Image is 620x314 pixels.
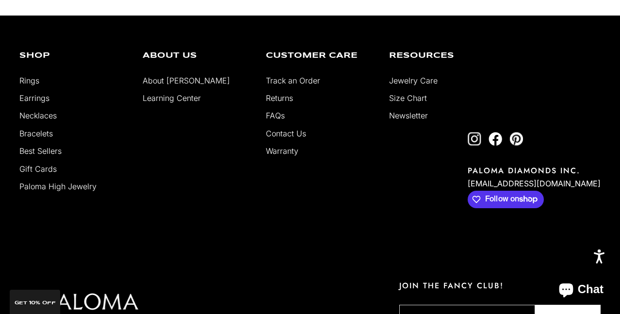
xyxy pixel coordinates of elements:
[266,93,293,103] a: Returns
[389,76,438,85] a: Jewelry Care
[19,52,128,60] p: Shop
[489,132,502,146] a: Follow on Facebook
[468,176,601,191] p: [EMAIL_ADDRESS][DOMAIN_NAME]
[19,146,62,156] a: Best Sellers
[389,111,428,120] a: Newsletter
[19,76,39,85] a: Rings
[143,93,201,103] a: Learning Center
[266,111,285,120] a: FAQs
[143,52,251,60] p: About Us
[266,76,320,85] a: Track an Order
[266,52,375,60] p: Customer Care
[143,76,230,85] a: About [PERSON_NAME]
[19,129,53,138] a: Bracelets
[19,164,57,174] a: Gift Cards
[15,300,56,305] span: GET 10% Off
[19,93,49,103] a: Earrings
[550,275,612,306] inbox-online-store-chat: Shopify online store chat
[509,132,523,146] a: Follow on Pinterest
[10,290,60,314] div: GET 10% Off
[19,291,142,312] img: footer logo
[266,146,298,156] a: Warranty
[19,111,57,120] a: Necklaces
[19,182,97,191] a: Paloma High Jewelry
[399,280,601,291] p: JOIN THE FANCY CLUB!
[266,129,306,138] a: Contact Us
[468,132,481,146] a: Follow on Instagram
[389,93,427,103] a: Size Chart
[468,165,601,176] p: PALOMA DIAMONDS INC.
[389,52,498,60] p: Resources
